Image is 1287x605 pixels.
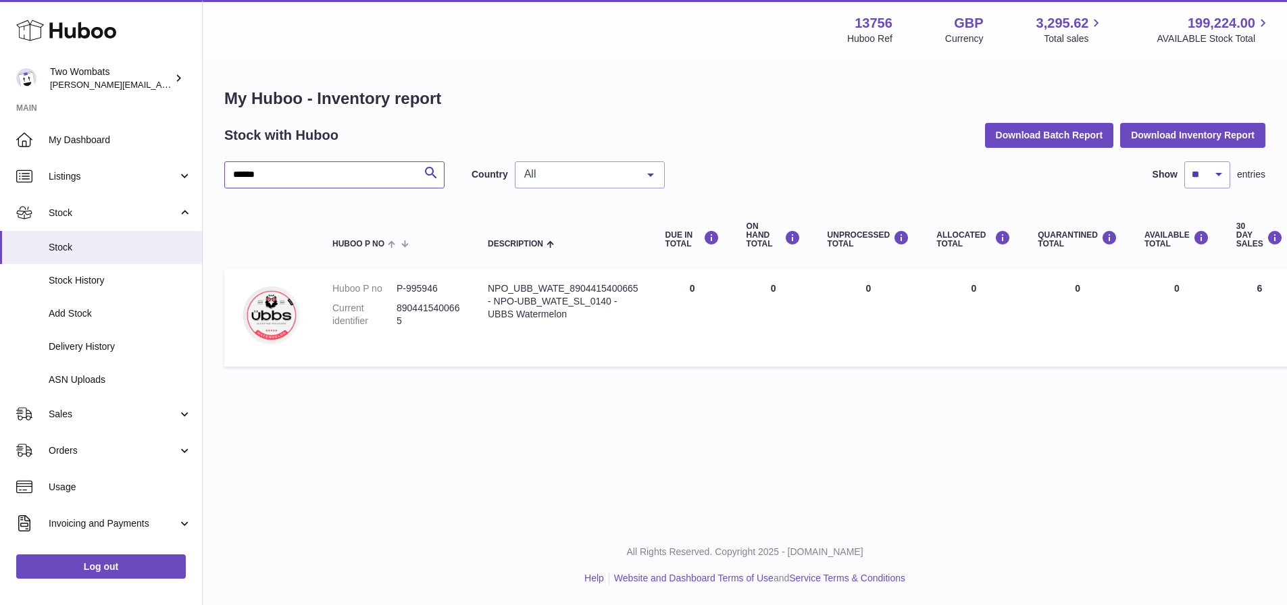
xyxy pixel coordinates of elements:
a: Help [584,573,604,583]
div: QUARANTINED Total [1038,230,1117,248]
span: Huboo P no [332,240,384,248]
td: 0 [733,269,814,367]
span: ASN Uploads [49,373,192,386]
dd: P-995946 [397,282,461,295]
dd: 8904415400665 [397,302,461,327]
a: 3,295.62 Total sales [1036,14,1105,45]
div: NPO_UBB_WATE_8904415400665 - NPO-UBB_WATE_SL_0140 - UBBS Watermelon [488,282,638,321]
a: Website and Dashboard Terms of Use [614,573,774,583]
span: Listings [49,170,178,183]
div: AVAILABLE Total [1144,230,1209,248]
a: Service Terms & Conditions [789,573,905,583]
span: 199,224.00 [1188,14,1255,32]
img: product image [238,282,305,350]
span: Add Stock [49,307,192,320]
span: Sales [49,408,178,421]
span: Stock [49,241,192,254]
div: ALLOCATED Total [936,230,1011,248]
span: Description [488,240,543,248]
span: All [521,167,637,181]
strong: 13756 [855,14,892,32]
h1: My Huboo - Inventory report [224,88,1265,109]
div: DUE IN TOTAL [665,230,720,248]
td: 0 [814,269,924,367]
button: Download Batch Report [985,123,1114,147]
span: Delivery History [49,340,192,353]
span: Stock [49,207,178,219]
span: [PERSON_NAME][EMAIL_ADDRESS][PERSON_NAME][DOMAIN_NAME] [50,79,343,90]
div: Two Wombats [50,65,172,91]
dt: Current identifier [332,302,397,327]
p: All Rights Reserved. Copyright 2025 - [DOMAIN_NAME] [213,546,1276,558]
span: AVAILABLE Stock Total [1157,32,1271,45]
span: entries [1237,168,1265,181]
div: Currency [945,32,984,45]
img: adam.randall@twowombats.com [16,68,36,88]
td: 0 [1131,269,1223,367]
span: Usage [49,481,192,494]
span: My Dashboard [49,134,192,147]
td: 0 [923,269,1024,367]
div: ON HAND Total [747,222,801,249]
dt: Huboo P no [332,282,397,295]
a: Log out [16,554,186,579]
a: 199,224.00 AVAILABLE Stock Total [1157,14,1271,45]
strong: GBP [954,14,983,32]
td: 0 [652,269,733,367]
label: Country [472,168,508,181]
span: Total sales [1044,32,1104,45]
li: and [609,572,905,585]
span: 0 [1075,283,1080,294]
div: Huboo Ref [847,32,892,45]
button: Download Inventory Report [1120,123,1265,147]
div: 30 DAY SALES [1236,222,1283,249]
span: Invoicing and Payments [49,517,178,530]
span: Stock History [49,274,192,287]
span: Orders [49,444,178,457]
h2: Stock with Huboo [224,126,338,144]
span: 3,295.62 [1036,14,1089,32]
label: Show [1153,168,1178,181]
div: UNPROCESSED Total [828,230,910,248]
